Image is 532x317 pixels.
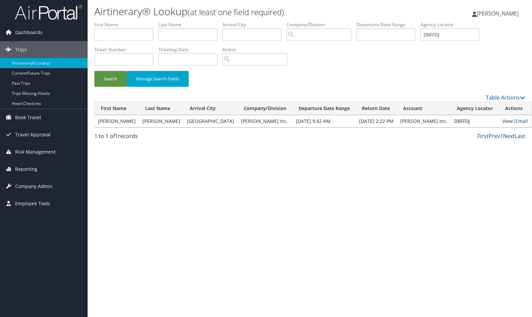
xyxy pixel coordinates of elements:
[477,10,519,17] span: [PERSON_NAME]
[158,21,222,28] label: Last Name
[472,3,525,24] a: [PERSON_NAME]
[15,126,51,143] span: Travel Approval
[95,115,139,127] td: [PERSON_NAME]
[499,102,531,115] th: Actions
[94,46,158,53] label: Ticket Number
[397,115,451,127] td: [PERSON_NAME] Inc.
[15,24,42,41] span: Dashboards
[94,71,127,87] button: Search
[292,102,356,115] th: Departure Date Range: activate to sort column ascending
[420,21,484,28] label: Agency Locator
[184,102,238,115] th: Arrival City: activate to sort column ascending
[94,4,382,19] h1: Airtinerary® Lookup
[222,21,286,28] label: Arrival City
[15,41,27,58] span: Trips
[515,132,525,140] a: Last
[451,102,499,115] th: Agency Locator: activate to sort column ascending
[477,132,489,140] a: First
[15,4,82,20] img: airportal-logo.png
[356,21,420,28] label: Departure Date Range
[238,102,292,115] th: Company/Division
[499,115,531,127] td: |
[238,115,292,127] td: [PERSON_NAME] Inc.
[184,115,238,127] td: [GEOGRAPHIC_DATA]
[356,115,397,127] td: [DATE] 2:22 PM
[15,143,56,160] span: Risk Management
[188,6,284,18] small: (at least one field required)
[15,109,41,126] span: Book Travel
[500,132,503,140] a: 1
[356,102,397,115] th: Return Date: activate to sort column ascending
[286,21,356,28] label: Company/Division
[489,132,500,140] a: Prev
[15,178,53,195] span: Company Admin
[94,132,194,143] div: 1 to 1 of records
[15,161,37,178] span: Reporting
[222,46,292,53] label: Airline
[94,21,158,28] label: First Name
[139,115,184,127] td: [PERSON_NAME]
[127,71,189,87] button: Manage Search Fields
[502,118,513,124] a: View
[451,115,499,127] td: DBFFDJ
[158,46,222,53] label: Ticketing Date
[139,102,184,115] th: Last Name: activate to sort column ascending
[486,94,525,101] a: Table Actions
[503,132,515,140] a: Next
[292,115,356,127] td: [DATE] 9:42 AM
[95,102,139,115] th: First Name: activate to sort column ascending
[15,195,50,212] span: Employee Tools
[397,102,451,115] th: Account: activate to sort column ascending
[515,118,528,124] a: Email
[115,132,118,140] span: 1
